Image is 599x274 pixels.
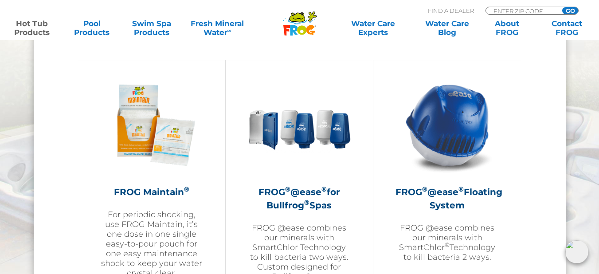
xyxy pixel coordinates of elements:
a: Swim SpaProducts [129,19,175,37]
sup: ® [184,185,189,193]
h2: FROG Maintain [100,185,203,199]
p: Find A Dealer [428,7,474,15]
sup: ∞ [227,27,231,34]
sup: ® [445,241,450,248]
a: Hot TubProducts [9,19,55,37]
sup: ® [285,185,290,193]
p: FROG @ease combines our minerals with SmartChlor Technology to kill bacteria 2 ways. [395,223,499,262]
a: ContactFROG [544,19,590,37]
input: Zip Code Form [493,7,552,15]
h2: FROG @ease Floating System [395,185,499,212]
sup: ® [304,198,309,207]
img: openIcon [565,240,588,263]
sup: ® [458,185,464,193]
sup: ® [321,185,327,193]
h2: FROG @ease for Bullfrog Spas [248,185,351,212]
a: Fresh MineralWater∞ [188,19,247,37]
img: hot-tub-product-atease-system-300x300.png [396,74,499,176]
a: Water CareBlog [424,19,470,37]
img: bullfrog-product-hero-300x300.png [248,74,351,176]
img: Frog_Maintain_Hero-2-v2-300x300.png [100,74,203,176]
a: Water CareExperts [335,19,411,37]
a: PoolProducts [69,19,115,37]
a: AboutFROG [484,19,530,37]
input: GO [562,7,578,14]
sup: ® [422,185,427,193]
